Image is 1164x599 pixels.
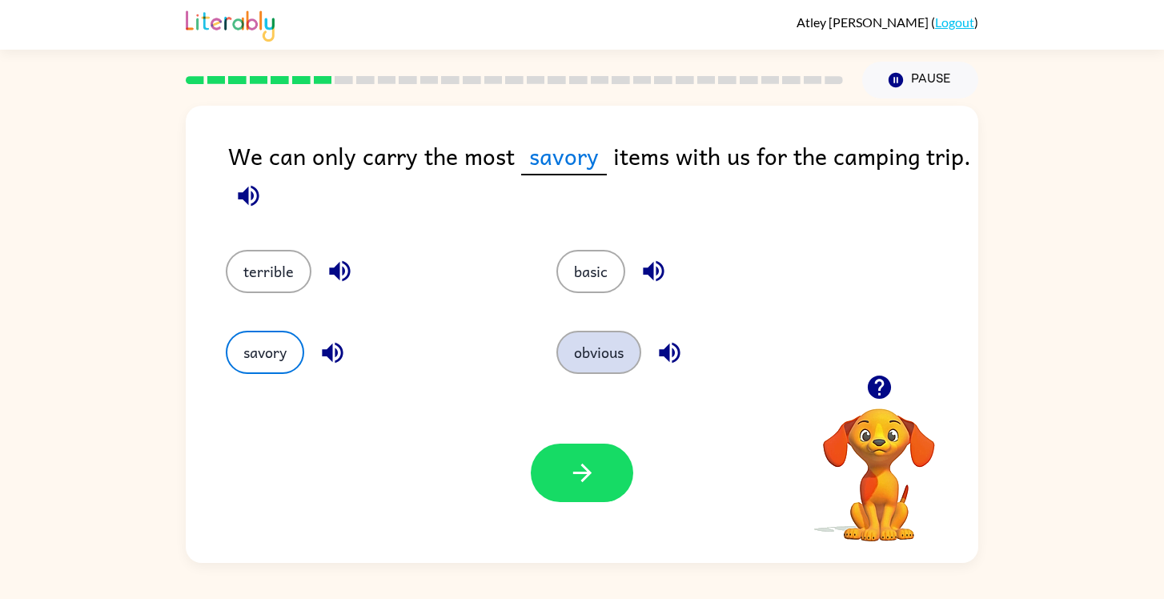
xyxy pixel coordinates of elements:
span: savory [521,138,607,175]
button: terrible [226,250,311,293]
button: obvious [556,331,641,374]
video: Your browser must support playing .mp4 files to use Literably. Please try using another browser. [799,384,959,544]
div: We can only carry the most items with us for the camping trip. [228,138,978,218]
button: Pause [862,62,978,98]
button: basic [556,250,625,293]
span: Atley [PERSON_NAME] [797,14,931,30]
a: Logout [935,14,974,30]
div: ( ) [797,14,978,30]
img: Literably [186,6,275,42]
button: savory [226,331,304,374]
